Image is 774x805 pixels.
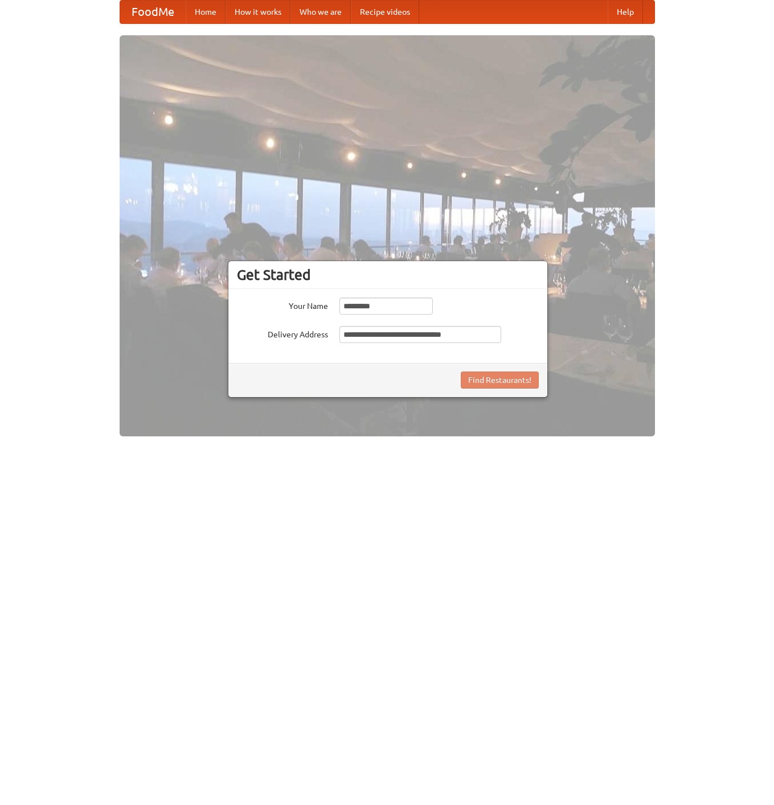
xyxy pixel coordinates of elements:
[461,371,539,389] button: Find Restaurants!
[120,1,186,23] a: FoodMe
[186,1,226,23] a: Home
[290,1,351,23] a: Who we are
[237,326,328,340] label: Delivery Address
[351,1,419,23] a: Recipe videos
[237,298,328,312] label: Your Name
[608,1,643,23] a: Help
[226,1,290,23] a: How it works
[237,266,539,283] h3: Get Started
